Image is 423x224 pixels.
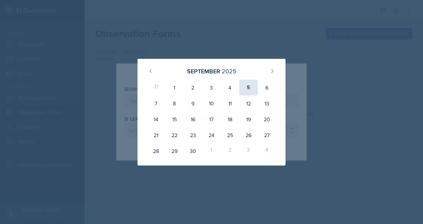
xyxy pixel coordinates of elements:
[239,111,258,127] div: 19
[165,95,184,111] div: 8
[221,111,239,127] div: 18
[184,111,202,127] div: 16
[258,127,276,143] div: 27
[184,127,202,143] div: 23
[221,127,239,143] div: 25
[239,143,258,159] div: 3
[258,111,276,127] div: 20
[187,67,220,76] div: September
[258,80,276,95] div: 6
[165,143,184,159] div: 29
[147,95,165,111] div: 7
[221,95,239,111] div: 11
[165,127,184,143] div: 22
[221,143,239,159] div: 2
[202,95,221,111] div: 10
[147,127,165,143] div: 21
[222,67,236,76] div: 2025
[147,143,165,159] div: 28
[239,95,258,111] div: 12
[258,143,276,159] div: 4
[239,127,258,143] div: 26
[184,143,202,159] div: 30
[202,111,221,127] div: 17
[184,80,202,95] div: 2
[221,80,239,95] div: 4
[165,111,184,127] div: 15
[147,80,165,95] div: 31
[165,80,184,95] div: 1
[202,80,221,95] div: 3
[239,80,258,95] div: 5
[147,111,165,127] div: 14
[184,95,202,111] div: 9
[202,127,221,143] div: 24
[258,95,276,111] div: 13
[202,143,221,159] div: 1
